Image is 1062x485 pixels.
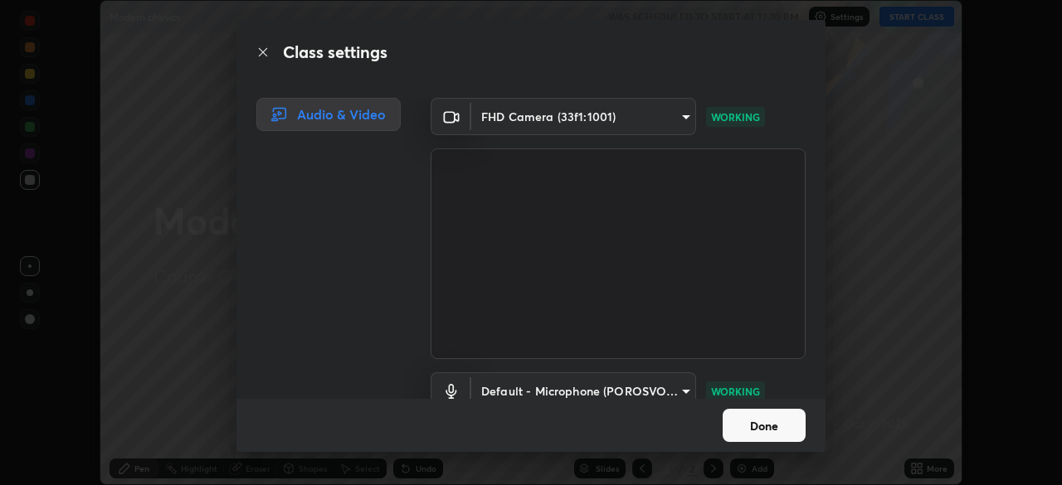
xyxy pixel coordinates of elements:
div: Audio & Video [256,98,401,131]
button: Done [723,409,806,442]
p: WORKING [711,109,760,124]
p: WORKING [711,384,760,399]
div: FHD Camera (33f1:1001) [471,98,696,135]
h2: Class settings [283,40,387,65]
div: FHD Camera (33f1:1001) [471,372,696,410]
